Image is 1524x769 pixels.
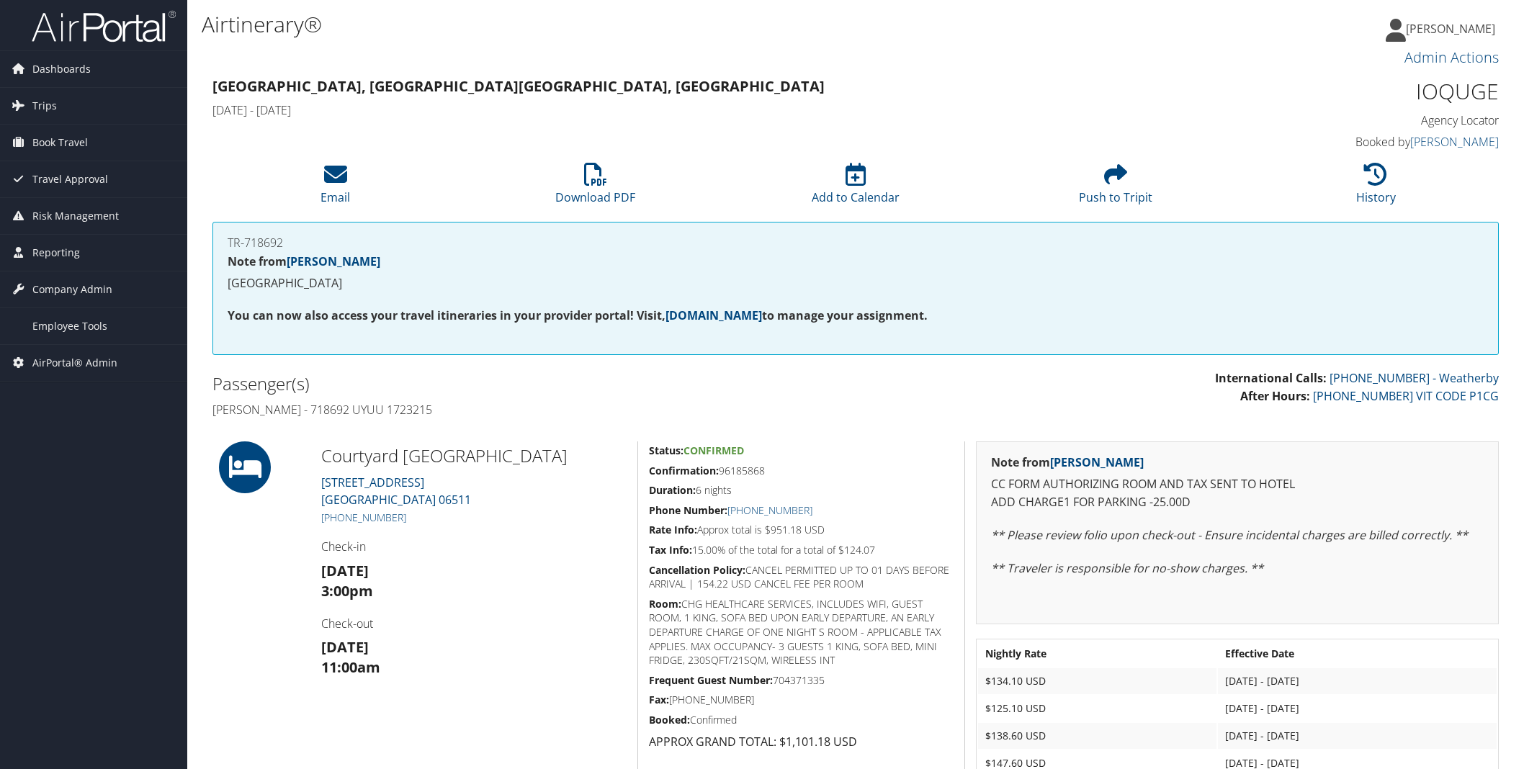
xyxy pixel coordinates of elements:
[1193,76,1499,107] h1: IOQUGE
[32,88,57,124] span: Trips
[649,483,954,498] h5: 6 nights
[991,454,1144,470] strong: Note from
[649,673,773,687] strong: Frequent Guest Number:
[321,511,406,524] a: [PHONE_NUMBER]
[1218,723,1497,749] td: [DATE] - [DATE]
[228,237,1484,248] h4: TR-718692
[1193,112,1499,128] h4: Agency Locator
[1313,388,1499,404] a: [PHONE_NUMBER] VIT CODE P1CG
[649,733,954,752] p: APPROX GRAND TOTAL: $1,101.18 USD
[1050,454,1144,470] a: [PERSON_NAME]
[1406,21,1495,37] span: [PERSON_NAME]
[321,539,627,554] h4: Check-in
[212,372,845,396] h2: Passenger(s)
[32,271,112,307] span: Company Admin
[212,402,845,418] h4: [PERSON_NAME] - 718692 UYUU 1723215
[321,616,627,631] h4: Check-out
[1218,641,1497,667] th: Effective Date
[32,235,80,271] span: Reporting
[991,475,1484,512] p: CC FORM AUTHORIZING ROOM AND TAX SENT TO HOTEL ADD CHARGE1 FOR PARKING -25.00D
[1193,134,1499,150] h4: Booked by
[228,274,1484,293] p: [GEOGRAPHIC_DATA]
[287,253,380,269] a: [PERSON_NAME]
[649,597,681,611] strong: Room:
[683,444,744,457] span: Confirmed
[32,308,107,344] span: Employee Tools
[321,581,373,601] strong: 3:00pm
[649,597,954,667] h5: CHG HEALTHCARE SERVICES, INCLUDES WIFI, GUEST ROOM, 1 KING, SOFA BED UPON EARLY DEPARTURE, AN EAR...
[1410,134,1499,150] a: [PERSON_NAME]
[321,637,369,657] strong: [DATE]
[991,527,1468,543] em: ** Please review folio upon check-out - Ensure incidental charges are billed correctly. **
[649,444,683,457] strong: Status:
[32,198,119,234] span: Risk Management
[321,444,627,468] h2: Courtyard [GEOGRAPHIC_DATA]
[649,523,954,537] h5: Approx total is $951.18 USD
[32,51,91,87] span: Dashboards
[32,345,117,381] span: AirPortal® Admin
[202,9,1074,40] h1: Airtinerary®
[812,171,900,205] a: Add to Calendar
[649,483,696,497] strong: Duration:
[321,475,471,508] a: [STREET_ADDRESS][GEOGRAPHIC_DATA] 06511
[649,464,719,477] strong: Confirmation:
[1240,388,1310,404] strong: After Hours:
[32,9,176,43] img: airportal-logo.png
[212,76,825,96] strong: [GEOGRAPHIC_DATA], [GEOGRAPHIC_DATA] [GEOGRAPHIC_DATA], [GEOGRAPHIC_DATA]
[212,102,1172,118] h4: [DATE] - [DATE]
[978,641,1216,667] th: Nightly Rate
[321,171,350,205] a: Email
[649,673,954,688] h5: 704371335
[321,561,369,580] strong: [DATE]
[1218,696,1497,721] td: [DATE] - [DATE]
[649,543,692,557] strong: Tax Info:
[1356,171,1396,205] a: History
[649,563,954,591] h5: CANCEL PERMITTED UP TO 01 DAYS BEFORE ARRIVAL | 154.22 USD CANCEL FEE PER ROOM
[1386,7,1510,50] a: [PERSON_NAME]
[978,668,1216,694] td: $134.10 USD
[649,693,954,707] h5: [PHONE_NUMBER]
[1330,370,1499,386] a: [PHONE_NUMBER] - Weatherby
[978,696,1216,721] td: $125.10 USD
[32,125,88,161] span: Book Travel
[1079,171,1152,205] a: Push to Tripit
[228,307,928,323] strong: You can now also access your travel itineraries in your provider portal! Visit, to manage your as...
[727,503,812,517] a: [PHONE_NUMBER]
[649,563,745,577] strong: Cancellation Policy:
[649,693,669,706] strong: Fax:
[649,713,690,727] strong: Booked:
[649,503,727,517] strong: Phone Number:
[649,523,697,536] strong: Rate Info:
[1215,370,1327,386] strong: International Calls:
[991,560,1263,576] em: ** Traveler is responsible for no-show charges. **
[1218,668,1497,694] td: [DATE] - [DATE]
[321,657,380,677] strong: 11:00am
[649,464,954,478] h5: 96185868
[649,543,954,557] h5: 15.00% of the total for a total of $124.07
[555,171,635,205] a: Download PDF
[1404,48,1499,67] a: Admin Actions
[32,161,108,197] span: Travel Approval
[665,307,762,323] a: [DOMAIN_NAME]
[649,713,954,727] h5: Confirmed
[228,253,380,269] strong: Note from
[978,723,1216,749] td: $138.60 USD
